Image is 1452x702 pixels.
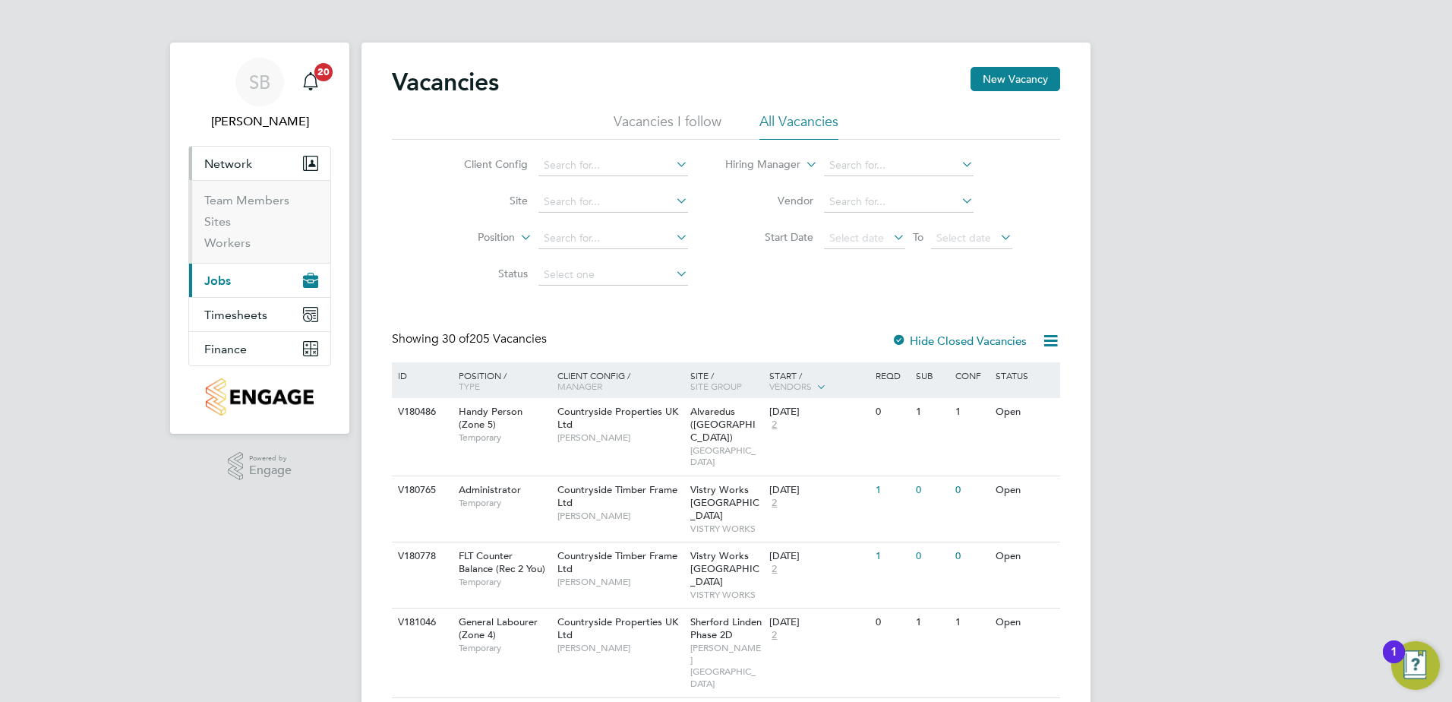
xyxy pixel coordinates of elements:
[459,642,550,654] span: Temporary
[690,549,759,588] span: Vistry Works [GEOGRAPHIC_DATA]
[1391,641,1440,690] button: Open Resource Center, 1 new notification
[189,147,330,180] button: Network
[713,157,800,172] label: Hiring Manager
[690,523,762,535] span: VISTRY WORKS
[557,483,677,509] span: Countryside Timber Frame Ltd
[908,227,928,247] span: To
[189,180,330,263] div: Network
[829,231,884,245] span: Select date
[952,609,991,637] div: 1
[952,476,991,504] div: 0
[892,334,1027,348] label: Hide Closed Vacancies
[459,483,521,496] span: Administrator
[459,615,538,641] span: General Labourer (Zone 4)
[769,497,779,510] span: 2
[1390,652,1397,672] div: 1
[769,406,868,419] div: [DATE]
[204,193,289,207] a: Team Members
[392,331,550,347] div: Showing
[206,378,313,416] img: countryside-properties-logo-retina.png
[442,331,547,346] span: 205 Vacancies
[394,476,447,504] div: V180765
[204,214,231,229] a: Sites
[204,274,231,288] span: Jobs
[687,362,766,399] div: Site /
[170,43,349,434] nav: Main navigation
[440,194,528,207] label: Site
[769,563,779,576] span: 2
[824,155,974,176] input: Search for...
[459,432,550,444] span: Temporary
[188,112,331,131] span: Samantha Bolshaw
[690,589,762,601] span: VISTRY WORKS
[295,58,326,106] a: 20
[952,362,991,388] div: Conf
[912,476,952,504] div: 0
[249,452,292,465] span: Powered by
[690,380,742,392] span: Site Group
[690,483,759,522] span: Vistry Works [GEOGRAPHIC_DATA]
[952,542,991,571] div: 0
[204,236,251,250] a: Workers
[394,609,447,637] div: V181046
[557,549,677,575] span: Countryside Timber Frame Ltd
[249,72,270,92] span: SB
[690,642,762,689] span: [PERSON_NAME][GEOGRAPHIC_DATA]
[188,378,331,416] a: Go to home page
[249,464,292,477] span: Engage
[690,615,762,641] span: Sherford Linden Phase 2D
[557,380,602,392] span: Manager
[557,576,683,588] span: [PERSON_NAME]
[204,342,247,356] span: Finance
[442,331,469,346] span: 30 of
[971,67,1060,91] button: New Vacancy
[992,362,1058,388] div: Status
[459,380,480,392] span: Type
[557,615,678,641] span: Countryside Properties UK Ltd
[912,398,952,426] div: 1
[824,191,974,213] input: Search for...
[726,194,813,207] label: Vendor
[992,542,1058,571] div: Open
[690,444,762,468] span: [GEOGRAPHIC_DATA]
[992,398,1058,426] div: Open
[872,609,911,637] div: 0
[189,264,330,297] button: Jobs
[440,267,528,280] label: Status
[440,157,528,171] label: Client Config
[557,432,683,444] span: [PERSON_NAME]
[872,398,911,426] div: 0
[447,362,554,399] div: Position /
[992,476,1058,504] div: Open
[769,616,868,629] div: [DATE]
[769,380,812,392] span: Vendors
[992,609,1058,637] div: Open
[538,228,688,249] input: Search for...
[459,576,550,588] span: Temporary
[554,362,687,399] div: Client Config /
[614,112,721,140] li: Vacancies I follow
[557,510,683,522] span: [PERSON_NAME]
[394,362,447,388] div: ID
[538,191,688,213] input: Search for...
[428,230,515,245] label: Position
[228,452,292,481] a: Powered byEngage
[459,497,550,509] span: Temporary
[952,398,991,426] div: 1
[394,398,447,426] div: V180486
[769,629,779,642] span: 2
[912,542,952,571] div: 0
[394,542,447,571] div: V180778
[459,405,522,431] span: Handy Person (Zone 5)
[314,63,333,81] span: 20
[690,405,756,444] span: Alvaredus ([GEOGRAPHIC_DATA])
[392,67,499,97] h2: Vacancies
[538,155,688,176] input: Search for...
[769,419,779,432] span: 2
[759,112,838,140] li: All Vacancies
[189,298,330,331] button: Timesheets
[765,362,872,400] div: Start /
[936,231,991,245] span: Select date
[188,58,331,131] a: SB[PERSON_NAME]
[726,230,813,244] label: Start Date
